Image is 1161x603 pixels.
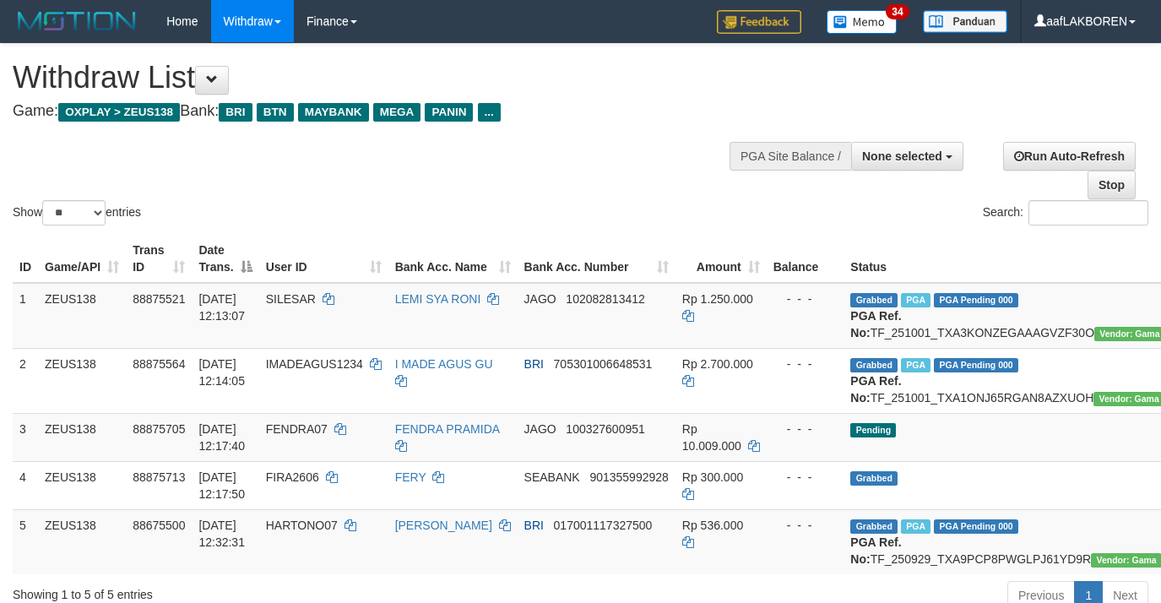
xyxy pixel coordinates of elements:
[373,103,421,122] span: MEGA
[58,103,180,122] span: OXPLAY > ZEUS138
[13,413,38,461] td: 3
[524,519,544,532] span: BRI
[850,293,898,307] span: Grabbed
[901,293,930,307] span: Marked by aafsolysreylen
[827,10,898,34] img: Button%20Memo.svg
[554,519,653,532] span: Copy 017001117327500 to clipboard
[682,519,743,532] span: Rp 536.000
[13,283,38,349] td: 1
[850,374,901,405] b: PGA Ref. No:
[13,61,757,95] h1: Withdraw List
[773,356,838,372] div: - - -
[133,470,185,484] span: 88875713
[524,292,556,306] span: JAGO
[13,8,141,34] img: MOTION_logo.png
[518,235,675,283] th: Bank Acc. Number: activate to sort column ascending
[524,422,556,436] span: JAGO
[198,292,245,323] span: [DATE] 12:13:07
[934,519,1018,534] span: PGA Pending
[682,292,753,306] span: Rp 1.250.000
[934,293,1018,307] span: PGA Pending
[198,422,245,453] span: [DATE] 12:17:40
[133,519,185,532] span: 88675500
[395,292,481,306] a: LEMI SYA RONI
[298,103,369,122] span: MAYBANK
[38,283,126,349] td: ZEUS138
[425,103,473,122] span: PANIN
[675,235,767,283] th: Amount: activate to sort column ascending
[42,200,106,225] select: Showentries
[38,413,126,461] td: ZEUS138
[266,357,363,371] span: IMADEAGUS1234
[388,235,518,283] th: Bank Acc. Name: activate to sort column ascending
[730,142,851,171] div: PGA Site Balance /
[983,200,1148,225] label: Search:
[773,517,838,534] div: - - -
[934,358,1018,372] span: PGA Pending
[13,509,38,574] td: 5
[850,309,901,340] b: PGA Ref. No:
[133,422,185,436] span: 88875705
[38,461,126,509] td: ZEUS138
[395,357,493,371] a: I MADE AGUS GU
[767,235,844,283] th: Balance
[524,470,580,484] span: SEABANK
[850,519,898,534] span: Grabbed
[851,142,963,171] button: None selected
[923,10,1007,33] img: panduan.png
[554,357,653,371] span: Copy 705301006648531 to clipboard
[38,235,126,283] th: Game/API: activate to sort column ascending
[266,422,328,436] span: FENDRA07
[266,292,316,306] span: SILESAR
[198,357,245,388] span: [DATE] 12:14:05
[13,348,38,413] td: 2
[133,292,185,306] span: 88875521
[219,103,252,122] span: BRI
[395,519,492,532] a: [PERSON_NAME]
[126,235,192,283] th: Trans ID: activate to sort column ascending
[850,423,896,437] span: Pending
[850,535,901,566] b: PGA Ref. No:
[901,519,930,534] span: Marked by aaftrukkakada
[198,519,245,549] span: [DATE] 12:32:31
[850,471,898,486] span: Grabbed
[1028,200,1148,225] input: Search:
[395,422,500,436] a: FENDRA PRAMIDA
[1088,171,1136,199] a: Stop
[524,357,544,371] span: BRI
[850,358,898,372] span: Grabbed
[682,422,741,453] span: Rp 10.009.000
[266,470,319,484] span: FIRA2606
[773,421,838,437] div: - - -
[13,103,757,120] h4: Game: Bank:
[566,292,644,306] span: Copy 102082813412 to clipboard
[192,235,258,283] th: Date Trans.: activate to sort column descending
[478,103,501,122] span: ...
[266,519,338,532] span: HARTONO07
[38,348,126,413] td: ZEUS138
[395,470,426,484] a: FERY
[717,10,801,34] img: Feedback.jpg
[886,4,909,19] span: 34
[198,470,245,501] span: [DATE] 12:17:50
[589,470,668,484] span: Copy 901355992928 to clipboard
[257,103,294,122] span: BTN
[133,357,185,371] span: 88875564
[682,470,743,484] span: Rp 300.000
[901,358,930,372] span: Marked by aafanarl
[773,291,838,307] div: - - -
[1003,142,1136,171] a: Run Auto-Refresh
[566,422,644,436] span: Copy 100327600951 to clipboard
[259,235,388,283] th: User ID: activate to sort column ascending
[773,469,838,486] div: - - -
[682,357,753,371] span: Rp 2.700.000
[862,149,942,163] span: None selected
[38,509,126,574] td: ZEUS138
[13,235,38,283] th: ID
[13,461,38,509] td: 4
[13,579,471,603] div: Showing 1 to 5 of 5 entries
[13,200,141,225] label: Show entries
